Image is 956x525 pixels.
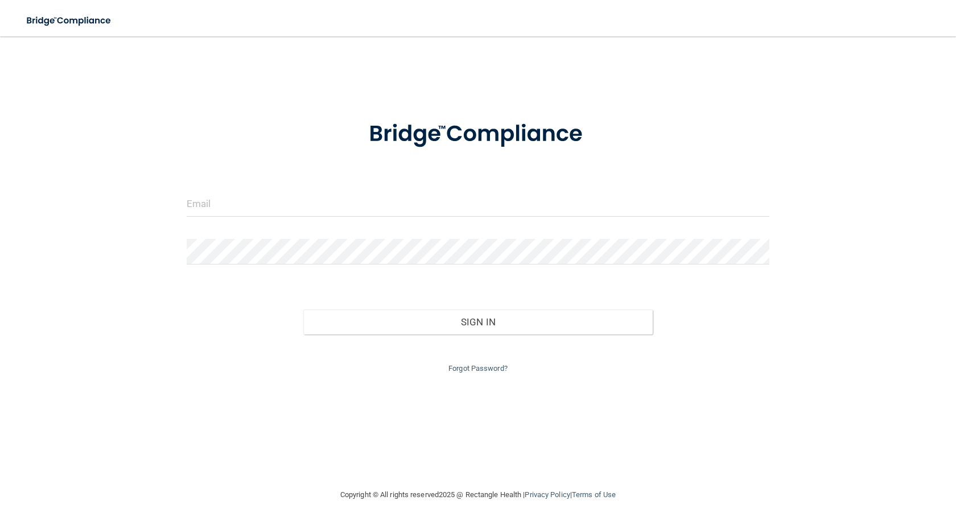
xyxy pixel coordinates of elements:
[345,105,611,164] img: bridge_compliance_login_screen.278c3ca4.svg
[525,490,570,499] a: Privacy Policy
[572,490,616,499] a: Terms of Use
[448,364,508,373] a: Forgot Password?
[303,309,653,334] button: Sign In
[17,9,122,32] img: bridge_compliance_login_screen.278c3ca4.svg
[270,477,686,513] div: Copyright © All rights reserved 2025 @ Rectangle Health | |
[187,191,769,217] input: Email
